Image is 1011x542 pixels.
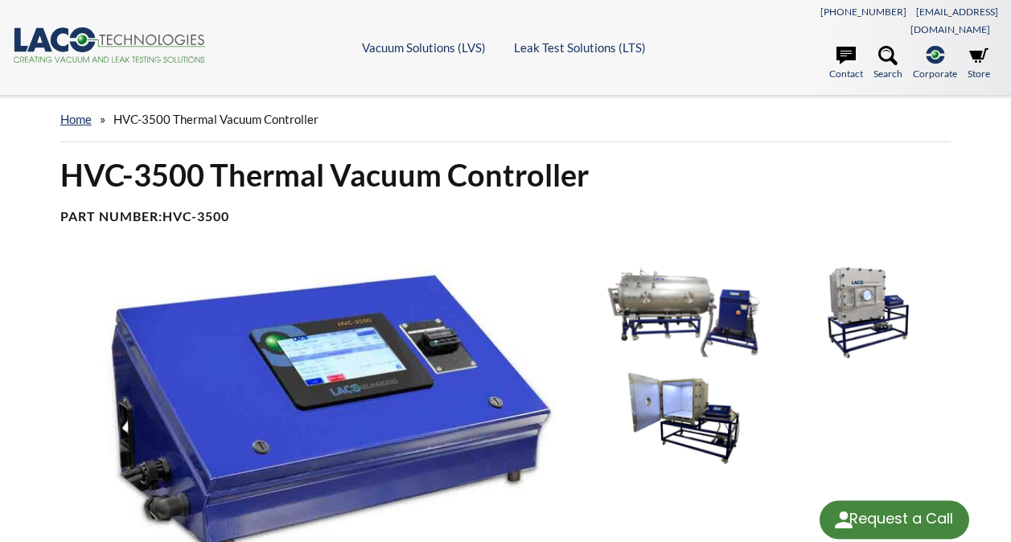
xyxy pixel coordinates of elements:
[910,6,998,35] a: [EMAIL_ADDRESS][DOMAIN_NAME]
[849,500,953,537] div: Request a Call
[779,263,952,360] img: HVC-3500 in Cube Chamber System, angled view
[820,6,906,18] a: [PHONE_NUMBER]
[829,46,863,81] a: Contact
[597,263,771,360] img: HVC-3500 Thermal Vacuum Controller in System, front view
[831,507,857,532] img: round button
[60,155,951,195] h1: HVC-3500 Thermal Vacuum Controller
[514,40,646,55] a: Leak Test Solutions (LTS)
[968,46,990,81] a: Store
[913,66,957,81] span: Corporate
[162,208,229,224] b: HVC-3500
[113,112,319,126] span: HVC-3500 Thermal Vacuum Controller
[820,500,969,539] div: Request a Call
[60,96,951,142] div: »
[362,40,486,55] a: Vacuum Solutions (LVS)
[60,112,92,126] a: home
[60,208,951,225] h4: Part Number:
[873,46,902,81] a: Search
[597,369,771,466] img: HVC-3500 in Cube Chamber System, open door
